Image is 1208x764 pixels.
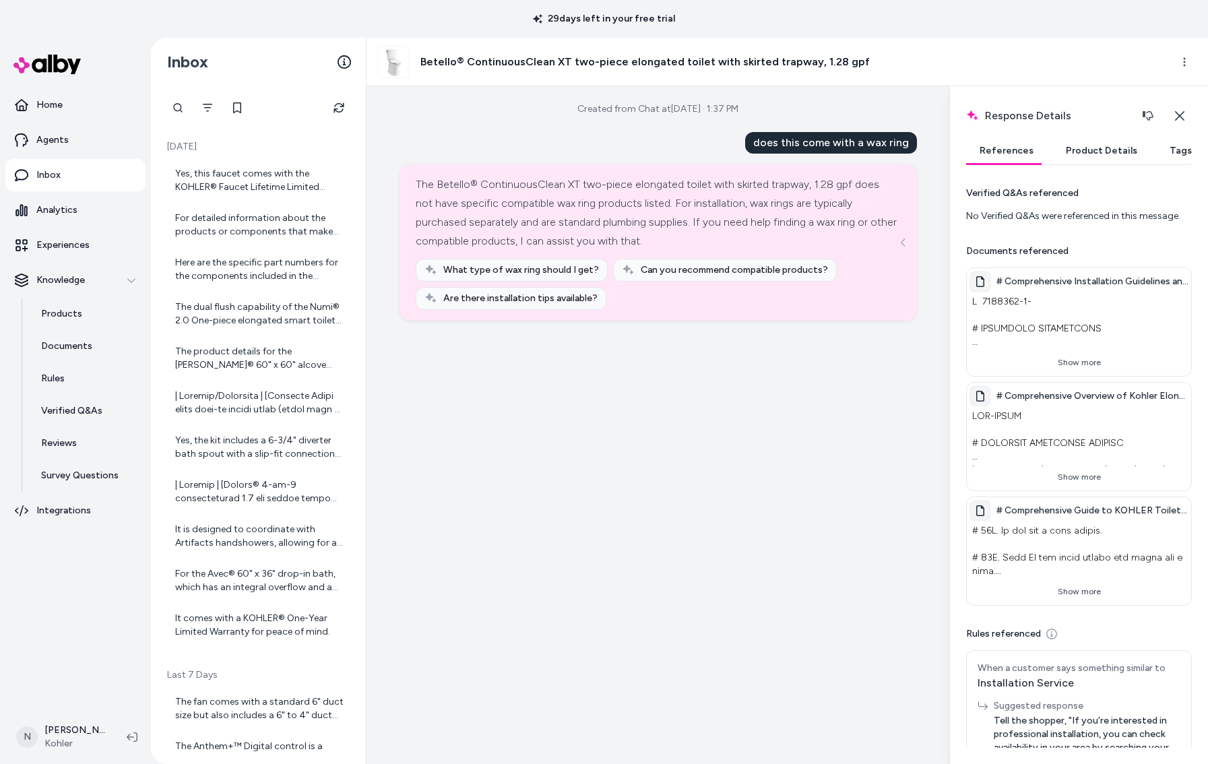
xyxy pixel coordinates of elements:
[994,714,1180,755] span: Tell the shopper, "If you’re interested in professional installation, you can check availability ...
[5,264,146,296] button: Knowledge
[966,137,1047,164] button: References
[8,715,116,759] button: N[PERSON_NAME]Kohler
[164,140,352,154] p: [DATE]
[175,167,344,194] div: Yes, this faucet comes with the KOHLER® Faucet Lifetime Limited Warranty, which covers defects in...
[416,175,897,251] div: The Betello® ContinuousClean XT two-piece elongated toilet with skirted trapway, 1.28 gpf does no...
[895,234,912,251] button: See more
[5,124,146,156] a: Agents
[525,12,683,26] p: 29 days left in your free trial
[36,133,69,147] p: Agents
[41,340,92,353] p: Documents
[966,245,1069,258] p: Documents referenced
[175,256,344,283] div: Here are the specific part numbers for the components included in the Honesty® Showering kit, 2.5...
[41,372,65,385] p: Rules
[969,581,1188,602] button: Show more
[41,404,102,418] p: Verified Q&As
[36,168,61,182] p: Inbox
[5,194,146,226] a: Analytics
[167,52,208,72] h2: Inbox
[164,687,352,730] a: The fan comes with a standard 6" duct size but also includes a 6" to 4" duct reducer. This allows...
[28,395,146,427] a: Verified Q&As
[41,437,77,450] p: Reviews
[36,274,85,287] p: Knowledge
[577,102,738,116] div: Created from Chat at [DATE] · 1:37 PM
[16,726,38,748] span: N
[1052,137,1151,164] button: Product Details
[443,263,599,277] span: What type of wax ring should I get?
[164,668,352,682] p: Last 7 Days
[36,238,90,252] p: Experiences
[28,330,146,362] a: Documents
[194,94,221,121] button: Filter
[164,337,352,380] a: The product details for the [PERSON_NAME]® 60" x 60" alcove shower base, center drain do not ment...
[745,132,917,154] div: does this come with a wax ring
[175,612,344,639] div: It comes with a KOHLER® One-Year Limited Warranty for peace of mind.
[36,203,77,217] p: Analytics
[969,466,1188,488] button: Show more
[966,627,1041,641] p: Rules referenced
[36,98,63,112] p: Home
[996,275,1188,288] span: # Comprehensive Installation Guidelines and Safety Precautions for Toilet Components - 0
[641,263,828,277] span: Can you recommend compatible products?
[175,695,344,722] div: The fan comes with a standard 6" duct size but also includes a 6" to 4" duct reducer. This allows...
[164,470,352,513] a: | Loremip | [Dolors® 4-am-9 consecteturad 1.7 eli seddoe tempo inc](utlab://etd.magnaa.eni/ad/min...
[1156,137,1205,164] button: Tags
[969,521,1188,581] p: # 56L. Ip dol sit a cons adipis. # 83E. Sedd EI tem incid utlabo etd magna ali enima. # 64M. Veni...
[41,469,119,482] p: Survey Questions
[996,389,1188,403] span: # Comprehensive Overview of Kohler Elongated Toilets: Features, Models, and Specifications - 2
[28,362,146,395] a: Rules
[175,434,344,461] div: Yes, the kit includes a 6-3/4" diverter bath spout with a slip-fit connection for easy installation.
[175,478,344,505] div: | Loremip | [Dolors® 4-am-9 consecteturad 1.7 eli seddoe tempo inc](utlab://etd.magnaa.eni/ad/min...
[13,55,81,74] img: alby Logo
[175,345,344,372] div: The product details for the [PERSON_NAME]® 60" x 60" alcove shower base, center drain do not ment...
[44,737,105,751] span: Kohler
[36,504,91,517] p: Integrations
[164,203,352,247] a: For detailed information about the products or components that make up the model 26273-G-2MB, I r...
[966,102,1162,129] h2: Response Details
[175,567,344,594] div: For the Avec® 60" x 36" drop-in bath, which has an integral overflow and a preinstalled toe-tap d...
[164,159,352,202] a: Yes, this faucet comes with the KOHLER® Faucet Lifetime Limited Warranty, which covers defects in...
[164,559,352,602] a: For the Avec® 60" x 36" drop-in bath, which has an integral overflow and a preinstalled toe-tap d...
[5,159,146,191] a: Inbox
[44,724,105,737] p: [PERSON_NAME]
[175,523,344,550] div: It is designed to coordinate with Artifacts handshowers, allowing for a cohesive look in your sho...
[5,495,146,527] a: Integrations
[978,662,1180,675] div: When a customer says something similar to
[325,94,352,121] button: Refresh
[164,515,352,558] a: It is designed to coordinate with Artifacts handshowers, allowing for a cohesive look in your sho...
[28,298,146,330] a: Products
[966,187,1079,200] p: Verified Q&As referenced
[164,381,352,424] a: | Loremip/Dolorsita | [Consecte Adipi elits doei-te incidi utlab (etdol magn ali enimadmi)](venia...
[978,675,1180,691] div: Installation Service
[966,210,1192,223] div: No Verified Q&As were referenced in this message.
[175,389,344,416] div: | Loremip/Dolorsita | [Consecte Adipi elits doei-te incidi utlab (etdol magn ali enimadmi)](venia...
[164,248,352,291] a: Here are the specific part numbers for the components included in the Honesty® Showering kit, 2.5...
[164,604,352,647] a: It comes with a KOHLER® One-Year Limited Warranty for peace of mind.
[41,307,82,321] p: Products
[969,407,1188,466] p: LOR-IPSUM # DOLORSIT AMETCONSE ADIPISC | Elitseddoei | Tempo Incidi | U218 | L296 | E239 | D290 |...
[28,459,146,492] a: Survey Questions
[5,229,146,261] a: Experiences
[164,292,352,336] a: The dual flush capability of the Numi® 2.0 One-piece elongated smart toilet offers a choice betwe...
[28,427,146,459] a: Reviews
[175,212,344,238] div: For detailed information about the products or components that make up the model 26273-G-2MB, I r...
[175,300,344,327] div: The dual flush capability of the Numi® 2.0 One-piece elongated smart toilet offers a choice betwe...
[443,292,598,305] span: Are there installation tips available?
[994,699,1180,713] div: Suggested response
[164,426,352,469] a: Yes, the kit includes a 6-3/4" diverter bath spout with a slip-fit connection for easy installation.
[969,352,1188,373] button: Show more
[5,89,146,121] a: Home
[378,46,409,77] img: zac72197_rgb
[420,54,870,70] h3: Betello® ContinuousClean XT two-piece elongated toilet with skirted trapway, 1.28 gpf
[996,504,1188,517] span: # Comprehensive Guide to KOHLER Toilets and Seats: Installation, Maintenance, and Customer Suppor...
[969,292,1188,352] p: L 7188362-1- # IPSUMDOLO SITAMETCONS ADIPISC: Elit se doeiusmo tempor. In utl etdolor, magnaaliq ...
